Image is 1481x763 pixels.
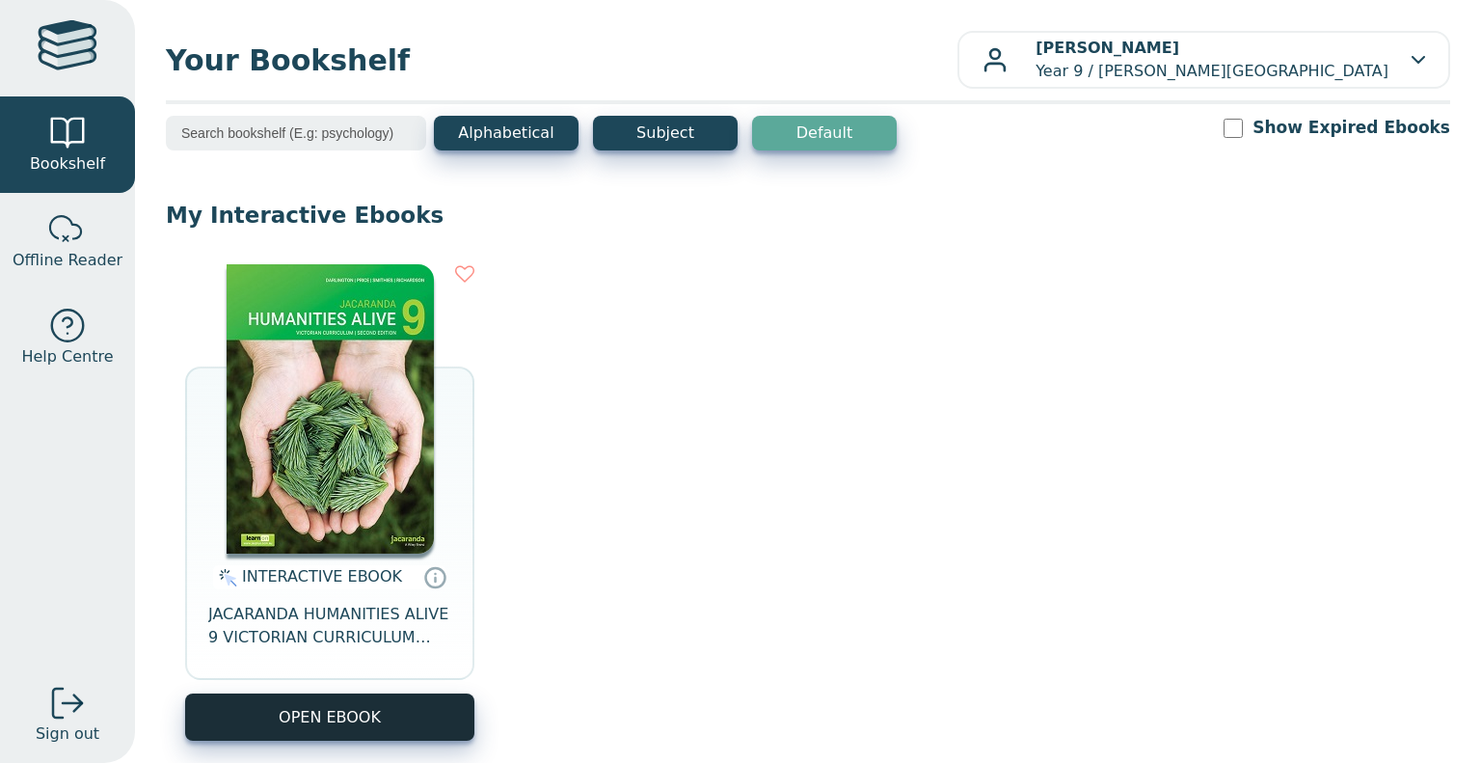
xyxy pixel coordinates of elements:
span: Your Bookshelf [166,39,957,82]
span: INTERACTIVE EBOOK [242,567,402,586]
button: [PERSON_NAME]Year 9 / [PERSON_NAME][GEOGRAPHIC_DATA] [957,31,1450,89]
input: Search bookshelf (E.g: psychology) [166,116,426,150]
span: Offline Reader [13,249,122,272]
img: 077f7911-7c91-e911-a97e-0272d098c78b.jpg [227,264,434,554]
span: Help Centre [21,345,113,368]
span: Bookshelf [30,152,105,176]
p: My Interactive Ebooks [166,201,1450,230]
span: JACARANDA HUMANITIES ALIVE 9 VICTORIAN CURRICULUM LEARNON EBOOK 2E [208,603,451,649]
a: Interactive eBooks are accessed online via the publisher’s portal. They contain interactive resou... [423,565,446,588]
img: interactive.svg [213,566,237,589]
p: Year 9 / [PERSON_NAME][GEOGRAPHIC_DATA] [1036,37,1388,83]
span: Sign out [36,722,99,746]
button: Alphabetical [434,116,579,150]
label: Show Expired Ebooks [1252,116,1450,140]
button: Default [752,116,897,150]
button: Subject [593,116,738,150]
button: OPEN EBOOK [185,694,474,741]
b: [PERSON_NAME] [1036,39,1179,57]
